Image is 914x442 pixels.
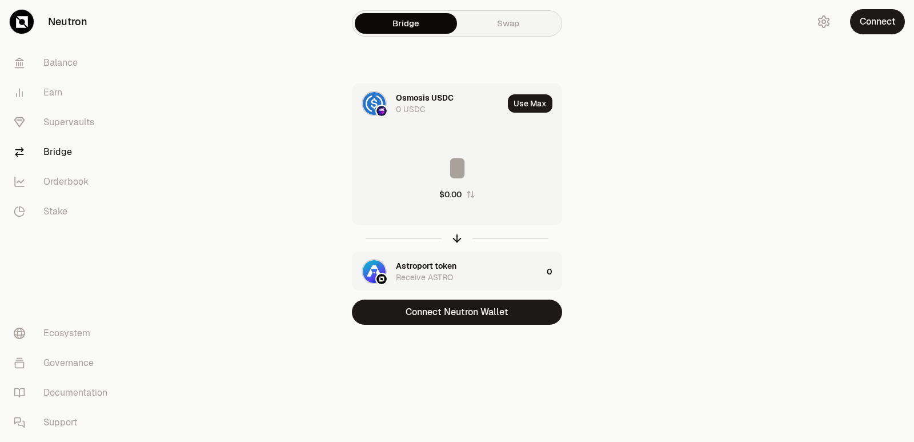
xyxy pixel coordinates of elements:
button: $0.00 [439,189,475,200]
div: Osmosis USDC [396,92,454,103]
a: Balance [5,48,123,78]
button: Connect [850,9,905,34]
div: $0.00 [439,189,462,200]
img: Osmosis Logo [376,106,387,116]
img: ASTRO Logo [363,260,386,283]
div: Receive ASTRO [396,272,453,283]
button: ASTRO LogoNeutron LogoAstroport tokenReceive ASTRO0 [352,252,562,291]
a: Bridge [355,13,457,34]
a: Stake [5,197,123,226]
a: Swap [457,13,559,34]
img: Neutron Logo [376,274,387,284]
img: USDC Logo [363,92,386,115]
div: USDC LogoOsmosis LogoOsmosis USDC0 USDC [352,84,503,123]
div: 0 [547,252,562,291]
a: Supervaults [5,107,123,137]
a: Orderbook [5,167,123,197]
a: Bridge [5,137,123,167]
div: ASTRO LogoNeutron LogoAstroport tokenReceive ASTRO [352,252,542,291]
a: Support [5,408,123,437]
a: Ecosystem [5,318,123,348]
a: Documentation [5,378,123,408]
div: Astroport token [396,260,456,272]
button: Connect Neutron Wallet [352,300,562,325]
a: Governance [5,348,123,378]
button: Use Max [508,94,552,113]
a: Earn [5,78,123,107]
div: 0 USDC [396,103,426,115]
